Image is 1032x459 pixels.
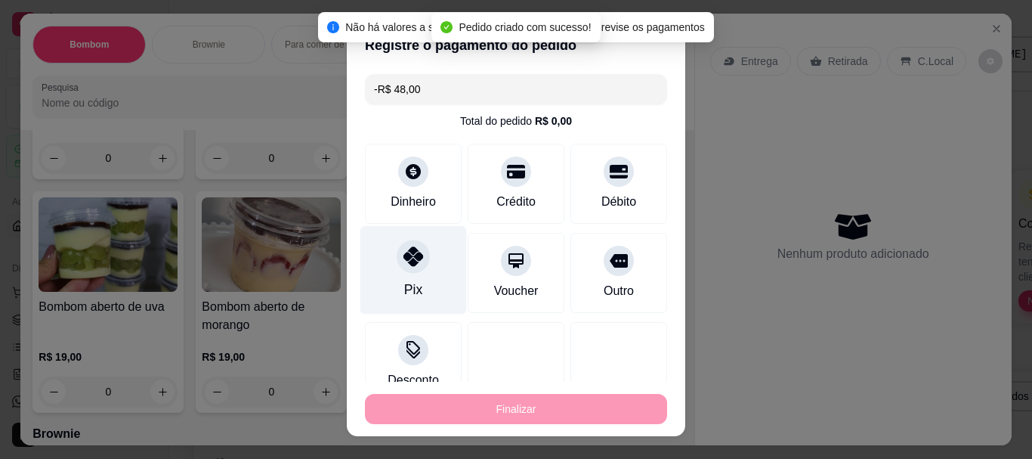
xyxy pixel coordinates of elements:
span: Pedido criado com sucesso! [459,21,591,33]
div: Débito [601,193,636,211]
header: Registre o pagamento do pedido [347,23,685,68]
span: info-circle [327,21,339,33]
div: Total do pedido [460,113,572,129]
div: Voucher [494,282,539,300]
span: Não há valores a serem cobrados, finalize a venda ou revise os pagamentos [345,21,705,33]
span: check-circle [440,21,453,33]
div: R$ 0,00 [535,113,572,129]
div: Desconto [388,371,439,389]
div: Dinheiro [391,193,436,211]
div: Pix [404,281,422,300]
input: Ex.: hambúrguer de cordeiro [374,74,658,104]
div: Crédito [496,193,536,211]
div: Outro [604,282,634,300]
